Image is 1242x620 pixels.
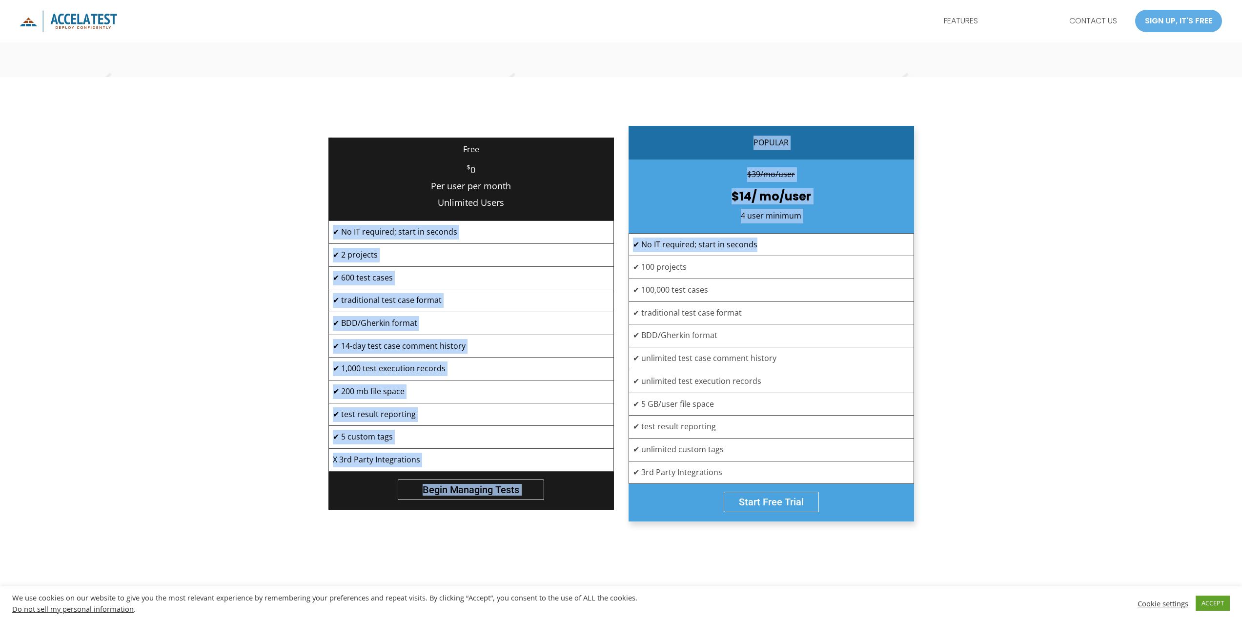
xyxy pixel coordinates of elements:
[12,604,865,613] div: .
[629,233,914,256] td: ✔ No IT required; start in seconds
[1196,596,1230,611] a: ACCEPT
[1138,599,1188,608] a: Cookie settings
[732,188,811,204] strong: $14/ mo/user
[328,335,613,358] td: ✔ 14-day test case comment history
[328,403,613,426] td: ✔ test result reporting
[328,312,613,335] td: ✔ BDD/Gherkin format
[1061,9,1125,33] a: CONTACT US
[328,221,613,244] td: ✔ No IT required; start in seconds
[629,324,914,347] td: ✔ BDD/Gherkin format
[467,163,470,172] sup: $
[398,480,544,500] a: Begin Managing tests
[724,492,819,512] a: Start Free Trial
[747,169,795,180] s: $39/mo/user
[328,243,613,266] td: ✔ 2 projects
[20,10,117,32] img: icon
[328,266,613,289] td: ✔ 600 test cases
[1135,9,1222,33] a: SIGN UP, IT'S FREE
[629,301,914,324] td: ✔ traditional test case format
[629,256,914,279] td: ✔ 100 projects
[739,496,804,508] span: Start Free Trial
[12,593,865,613] div: We use cookies on our website to give you the most relevant experience by remembering your prefer...
[936,9,1125,33] nav: Site Navigation
[986,9,1061,33] a: PRICING & PLANS
[629,416,914,439] td: ✔ test result reporting
[629,393,914,416] td: ✔ 5 GB/user file space
[629,347,914,370] td: ✔ unlimited test case comment history
[328,449,613,472] td: Χ 3rd Party Integrations
[328,142,614,157] p: Free
[423,484,519,496] span: Begin Managing tests
[328,380,613,403] td: ✔ 200 mb file space
[328,426,613,449] td: ✔ 5 custom tags
[328,162,614,211] p: 0 Per user per month Unlimited Users
[629,370,914,393] td: ✔ unlimited test execution records
[12,604,134,614] a: Do not sell my personal information
[629,461,914,484] td: ✔ 3rd Party Integrations
[629,209,914,223] p: 4 user minimum
[936,9,986,33] a: FEATURES
[629,126,914,160] p: POPULAR
[629,438,914,461] td: ✔ unlimited custom tags
[20,15,117,26] a: AccelaTest
[328,358,613,380] td: ✔ 1,000 test execution records
[629,279,914,302] td: ✔ 100,000 test cases
[328,289,613,312] td: ✔ traditional test case format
